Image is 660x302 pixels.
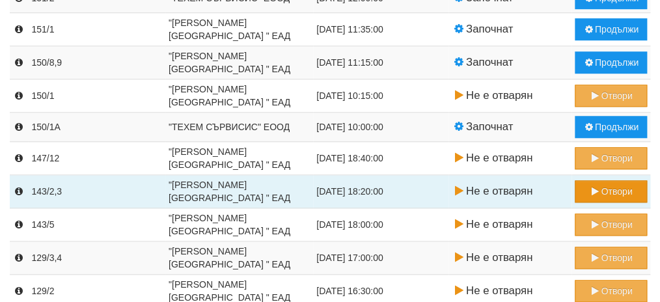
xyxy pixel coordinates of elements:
td: [DATE] 11:35:00 [313,13,448,46]
td: 147/12 [28,142,165,175]
td: "[PERSON_NAME] [GEOGRAPHIC_DATA] " ЕАД [165,142,313,175]
td: Не е отварян [448,208,571,241]
td: Не е отварян [448,79,571,113]
td: "[PERSON_NAME] [GEOGRAPHIC_DATA] " ЕАД [165,79,313,113]
td: 150/1 [28,79,165,113]
td: Не е отварян [448,142,571,175]
td: Започнат [448,46,571,79]
td: [DATE] 10:15:00 [313,79,448,113]
button: Отвори [575,180,647,202]
button: Отвори [575,147,647,169]
td: "[PERSON_NAME] [GEOGRAPHIC_DATA] " ЕАД [165,46,313,79]
td: "ТЕХЕМ СЪРВИСИС" ЕООД [165,113,313,142]
td: Започнат [448,113,571,142]
td: 150/8,9 [28,46,165,79]
td: Не е отварян [448,241,571,275]
button: Отвори [575,280,647,302]
td: "[PERSON_NAME] [GEOGRAPHIC_DATA] " ЕАД [165,13,313,46]
button: Отвори [575,213,647,236]
td: "[PERSON_NAME] [GEOGRAPHIC_DATA] " ЕАД [165,208,313,241]
td: 129/3,4 [28,241,165,275]
button: Отвори [575,247,647,269]
td: 143/2,3 [28,175,165,208]
td: "[PERSON_NAME] [GEOGRAPHIC_DATA] " ЕАД [165,241,313,275]
td: [DATE] 18:40:00 [313,142,448,175]
td: Не е отварян [448,175,571,208]
td: 151/1 [28,13,165,46]
td: [DATE] 17:00:00 [313,241,448,275]
button: Продължи [575,116,647,138]
td: Започнат [448,13,571,46]
td: [DATE] 11:15:00 [313,46,448,79]
td: [DATE] 18:00:00 [313,208,448,241]
button: Продължи [575,18,647,40]
td: 143/5 [28,208,165,241]
button: Продължи [575,51,647,74]
td: [DATE] 18:20:00 [313,175,448,208]
button: Отвори [575,85,647,107]
td: [DATE] 10:00:00 [313,113,448,142]
td: 150/1А [28,113,165,142]
td: "[PERSON_NAME] [GEOGRAPHIC_DATA] " ЕАД [165,175,313,208]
